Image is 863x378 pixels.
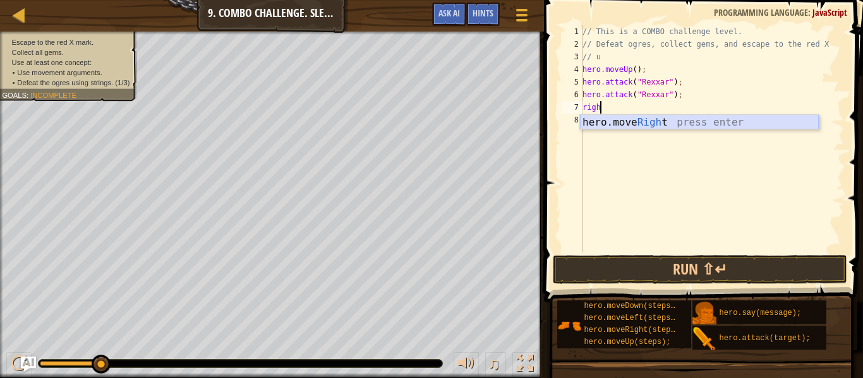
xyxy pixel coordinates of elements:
[432,3,466,26] button: Ask AI
[714,6,808,18] span: Programming language
[485,352,507,378] button: ♫
[562,114,582,126] div: 8
[27,91,30,99] span: :
[562,25,582,38] div: 1
[12,58,92,66] span: Use at least one concept:
[2,91,27,99] span: Goals
[720,334,811,343] span: hero.attack(target);
[812,6,847,18] span: JavaScript
[6,352,32,378] button: Ctrl + P: Pause
[12,48,64,56] span: Collect all gems.
[17,68,102,76] span: Use movement arguments.
[12,68,15,76] i: •
[557,314,581,338] img: portrait.png
[438,7,460,19] span: Ask AI
[584,326,684,334] span: hero.moveRight(steps);
[692,302,716,326] img: portrait.png
[2,47,130,57] li: Collect all gems.
[562,88,582,101] div: 6
[12,68,130,78] li: Use movement arguments.
[584,314,680,322] span: hero.moveLeft(steps);
[21,357,36,372] button: Ask AI
[12,78,15,86] i: •
[12,78,130,88] li: Defeat the ogres using strings.
[488,354,500,373] span: ♫
[506,3,538,32] button: Show game menu
[454,352,479,378] button: Adjust volume
[584,338,671,346] span: hero.moveUp(steps);
[512,352,538,378] button: Toggle fullscreen
[808,6,812,18] span: :
[30,91,76,99] span: Incomplete
[562,76,582,88] div: 5
[720,309,802,317] span: hero.say(message);
[692,327,716,351] img: portrait.png
[17,78,130,86] span: Defeat the ogres using strings. (1/3)
[562,50,582,63] div: 3
[553,255,847,284] button: Run ⇧↵
[562,38,582,50] div: 2
[2,57,130,68] li: Use at least one concept:
[473,7,493,19] span: Hints
[12,38,94,46] span: Escape to the red X mark.
[2,37,130,47] li: Escape to the red X mark.
[562,101,582,114] div: 7
[562,63,582,76] div: 4
[584,302,680,310] span: hero.moveDown(steps);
